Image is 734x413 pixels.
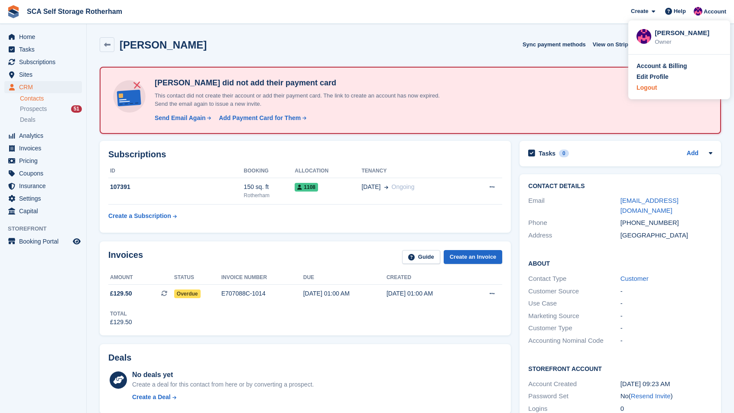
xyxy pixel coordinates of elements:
span: Storefront [8,224,86,233]
a: Deals [20,115,82,124]
th: Tenancy [361,164,466,178]
span: £129.50 [110,289,132,298]
p: This contact did not create their account or add their payment card. The link to create an accoun... [151,91,455,108]
div: [GEOGRAPHIC_DATA] [620,231,712,241]
a: Guide [402,250,440,264]
a: menu [4,142,82,154]
div: Phone [528,218,620,228]
span: ( ) [629,392,673,400]
a: Contacts [20,94,82,103]
span: Subscriptions [19,56,71,68]
span: Capital [19,205,71,217]
button: Sync payment methods [523,37,586,52]
div: £129.50 [110,318,132,327]
span: Analytics [19,130,71,142]
th: Booking [244,164,295,178]
a: Preview store [71,236,82,247]
div: Create a Deal [132,393,171,402]
a: menu [4,235,82,247]
div: Edit Profile [637,72,669,81]
span: Coupons [19,167,71,179]
a: menu [4,81,82,93]
span: Insurance [19,180,71,192]
div: Add Payment Card for Them [219,114,301,123]
a: menu [4,205,82,217]
span: Ongoing [392,183,415,190]
div: Use Case [528,299,620,309]
div: Contact Type [528,274,620,284]
th: ID [108,164,244,178]
a: Edit Profile [637,72,722,81]
span: Sites [19,68,71,81]
span: Booking Portal [19,235,71,247]
div: [DATE] 09:23 AM [620,379,712,389]
div: Password Set [528,391,620,401]
div: - [620,299,712,309]
div: - [620,336,712,346]
div: 150 sq. ft [244,182,295,192]
div: [PERSON_NAME] [655,28,722,36]
div: No [620,391,712,401]
th: Amount [108,271,174,285]
div: Address [528,231,620,241]
span: Pricing [19,155,71,167]
div: 51 [71,105,82,113]
img: Sam Chapman [694,7,702,16]
a: menu [4,180,82,192]
span: Create [631,7,648,16]
a: [EMAIL_ADDRESS][DOMAIN_NAME] [620,197,679,214]
div: Create a deal for this contact from here or by converting a prospect. [132,380,314,389]
a: Account & Billing [637,62,722,71]
span: [DATE] [361,182,380,192]
a: menu [4,192,82,205]
div: - [620,323,712,333]
div: [PHONE_NUMBER] [620,218,712,228]
h2: Tasks [539,150,555,157]
span: Home [19,31,71,43]
div: - [620,311,712,321]
a: Add Payment Card for Them [215,114,307,123]
th: Created [386,271,470,285]
span: Tasks [19,43,71,55]
a: Add [687,149,698,159]
div: Account & Billing [637,62,687,71]
h2: Invoices [108,250,143,264]
img: stora-icon-8386f47178a22dfd0bd8f6a31ec36ba5ce8667c1dd55bd0f319d3a0aa187defe.svg [7,5,20,18]
div: Send Email Again [155,114,206,123]
span: Deals [20,116,36,124]
h2: [PERSON_NAME] [120,39,207,51]
h2: Subscriptions [108,150,502,159]
th: Status [174,271,221,285]
span: Account [704,7,726,16]
a: menu [4,56,82,68]
span: CRM [19,81,71,93]
th: Due [303,271,386,285]
span: Overdue [174,289,201,298]
a: menu [4,68,82,81]
div: Email [528,196,620,215]
span: Help [674,7,686,16]
a: menu [4,155,82,167]
a: Create a Deal [132,393,314,402]
a: Prospects 51 [20,104,82,114]
div: [DATE] 01:00 AM [386,289,470,298]
th: Invoice number [221,271,303,285]
span: View on Stripe [593,40,631,49]
h4: [PERSON_NAME] did not add their payment card [151,78,455,88]
a: Customer [620,275,649,282]
th: Allocation [295,164,361,178]
a: Logout [637,83,722,92]
div: - [620,286,712,296]
a: View on Stripe [589,37,642,52]
a: menu [4,130,82,142]
div: Total [110,310,132,318]
span: Prospects [20,105,47,113]
span: Settings [19,192,71,205]
a: Create an Invoice [444,250,503,264]
div: Customer Type [528,323,620,333]
h2: Storefront Account [528,364,712,373]
h2: Deals [108,353,131,363]
h2: Contact Details [528,183,712,190]
div: Create a Subscription [108,211,171,221]
span: 1108 [295,183,318,192]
